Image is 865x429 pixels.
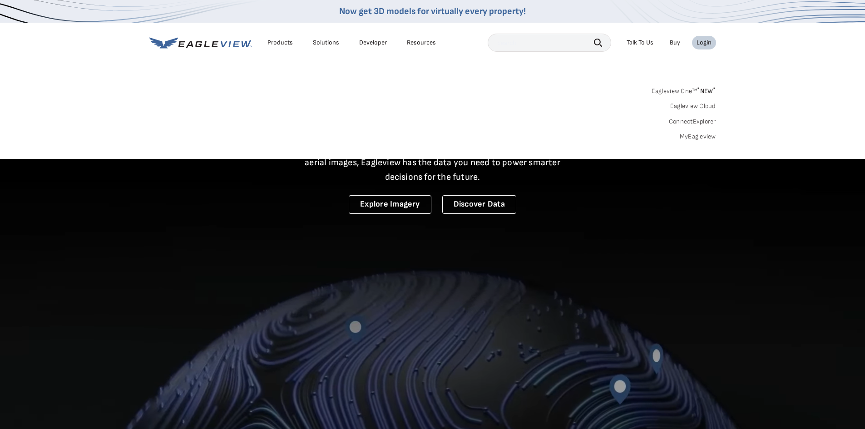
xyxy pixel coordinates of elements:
[294,141,572,184] p: A new era starts here. Built on more than 3.5 billion high-resolution aerial images, Eagleview ha...
[697,39,712,47] div: Login
[339,6,526,17] a: Now get 3D models for virtually every property!
[669,118,716,126] a: ConnectExplorer
[267,39,293,47] div: Products
[349,195,431,214] a: Explore Imagery
[652,84,716,95] a: Eagleview One™*NEW*
[313,39,339,47] div: Solutions
[670,102,716,110] a: Eagleview Cloud
[407,39,436,47] div: Resources
[697,87,716,95] span: NEW
[680,133,716,141] a: MyEagleview
[359,39,387,47] a: Developer
[488,34,611,52] input: Search
[442,195,516,214] a: Discover Data
[670,39,680,47] a: Buy
[627,39,653,47] div: Talk To Us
